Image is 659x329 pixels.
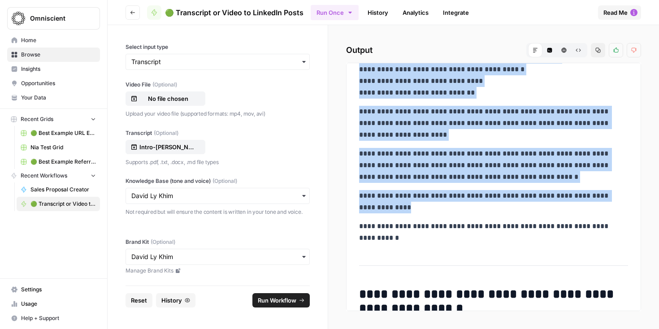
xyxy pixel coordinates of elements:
[126,238,310,246] label: Brand Kit
[438,5,474,20] a: Integrate
[126,43,310,51] label: Select input type
[139,143,197,152] p: Intro-[PERSON_NAME]-x-[PERSON_NAME]-Talent-Omniscient-Digital-7fa8e4d9-a37e.pdf
[17,126,100,140] a: 🟢 Best Example URL Extractor Grid (3)
[126,158,310,167] p: Supports .pdf, .txt, .docx, .md file types
[30,14,84,23] span: Omniscient
[126,81,310,89] label: Video File
[7,113,100,126] button: Recent Grids
[30,186,96,194] span: Sales Proposal Creator
[152,81,177,89] span: (Optional)
[30,129,96,137] span: 🟢 Best Example URL Extractor Grid (3)
[21,51,96,59] span: Browse
[258,296,296,305] span: Run Workflow
[7,311,100,325] button: Help + Support
[21,172,67,180] span: Recent Workflows
[7,91,100,105] a: Your Data
[126,208,310,216] p: Not required but will ensure the content is written in your tone and voice.
[7,297,100,311] a: Usage
[17,182,100,197] a: Sales Proposal Creator
[17,140,100,155] a: Nia Test Grid
[21,65,96,73] span: Insights
[362,5,394,20] a: History
[397,5,434,20] a: Analytics
[30,200,96,208] span: 🟢 Transcript or Video to LinkedIn Posts
[21,314,96,322] span: Help + Support
[21,79,96,87] span: Opportunities
[598,5,641,20] button: Read Me
[161,296,182,305] span: History
[131,57,304,66] input: Transcript
[139,94,197,103] p: No file chosen
[7,282,100,297] a: Settings
[21,115,53,123] span: Recent Grids
[126,267,310,275] a: Manage Brand Kits
[147,5,303,20] a: 🟢 Transcript or Video to LinkedIn Posts
[154,129,178,137] span: (Optional)
[156,293,195,307] button: History
[126,140,205,154] button: Intro-[PERSON_NAME]-x-[PERSON_NAME]-Talent-Omniscient-Digital-7fa8e4d9-a37e.pdf
[165,7,303,18] span: 🟢 Transcript or Video to LinkedIn Posts
[7,76,100,91] a: Opportunities
[17,197,100,211] a: 🟢 Transcript or Video to LinkedIn Posts
[212,177,237,185] span: (Optional)
[21,286,96,294] span: Settings
[21,36,96,44] span: Home
[346,43,641,57] h2: Output
[10,10,26,26] img: Omniscient Logo
[151,238,175,246] span: (Optional)
[126,177,310,185] label: Knowledge Base (tone and voice)
[126,129,310,137] label: Transcript
[311,5,359,20] button: Run Once
[7,33,100,48] a: Home
[126,109,310,118] p: Upload your video file (supported formats: mp4, mov, avi)
[30,158,96,166] span: 🟢 Best Example Referring Domains Finder Grid (1)
[7,169,100,182] button: Recent Workflows
[30,143,96,152] span: Nia Test Grid
[126,91,205,106] button: No file chosen
[131,191,304,200] input: David Ly Khim
[21,300,96,308] span: Usage
[7,48,100,62] a: Browse
[7,7,100,30] button: Workspace: Omniscient
[131,252,304,261] input: David Ly Khim
[17,155,100,169] a: 🟢 Best Example Referring Domains Finder Grid (1)
[252,293,310,307] button: Run Workflow
[7,62,100,76] a: Insights
[21,94,96,102] span: Your Data
[126,293,152,307] button: Reset
[603,8,628,17] span: Read Me
[131,296,147,305] span: Reset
